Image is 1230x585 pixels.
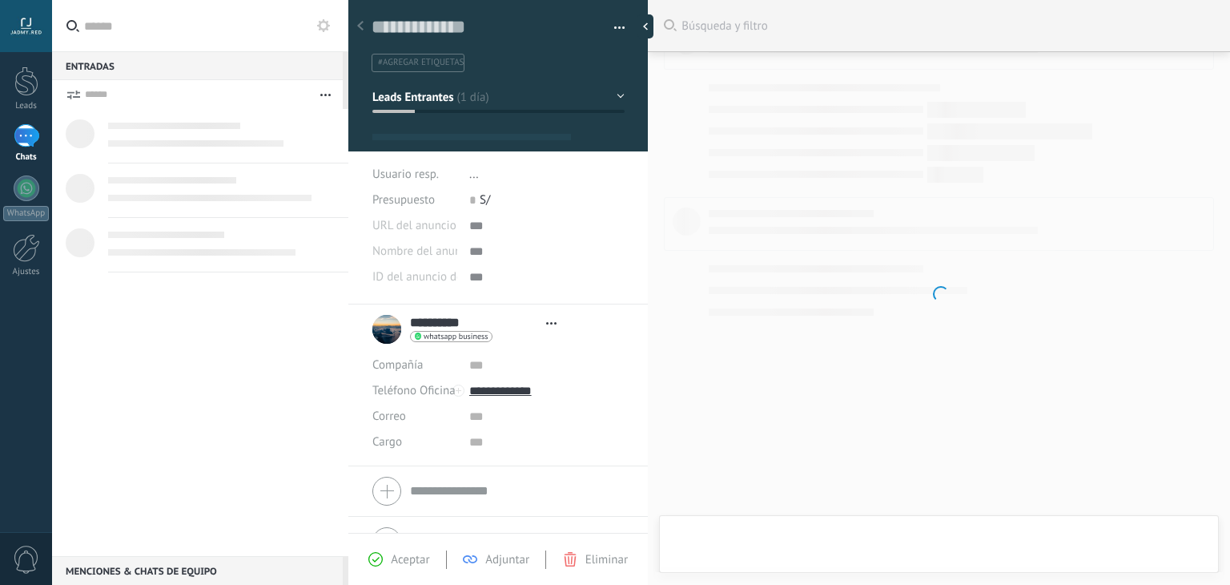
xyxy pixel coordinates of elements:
span: Correo [372,409,406,424]
div: Ajustes [3,267,50,277]
div: WhatsApp [3,206,49,221]
span: ... [469,167,479,182]
span: Adjuntar [485,552,529,567]
div: Leads [3,101,50,111]
div: Menciones & Chats de equipo [52,556,343,585]
div: Usuario resp. [372,162,457,188]
div: Entradas [52,51,343,80]
div: ID del anuncio de TikTok [372,264,457,290]
span: Búsqueda y filtro [681,18,1214,34]
span: S/ [480,192,490,208]
div: URL del anuncio de TikTok [372,213,457,239]
span: ID del anuncio de TikTok [372,271,498,283]
div: Presupuesto [372,188,457,213]
div: Nombre del anuncio de TikTok [372,239,457,264]
span: Usuario resp. [372,167,439,182]
span: #agregar etiquetas [378,57,464,68]
span: Eliminar [585,552,628,567]
span: whatsapp business [424,333,488,341]
button: Teléfono Oficina [372,378,456,404]
div: Ocultar [637,14,653,38]
div: Cargo [372,430,457,455]
span: Teléfono Oficina [372,383,456,398]
div: Chats [3,152,50,163]
span: Presupuesto [372,192,435,208]
span: Cargo [372,436,402,448]
span: URL del anuncio de TikTok [372,220,508,232]
span: Aceptar [391,552,429,567]
span: Nombre del anuncio de TikTok [372,245,528,257]
button: Correo [372,404,406,430]
div: Compañía [372,353,457,378]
